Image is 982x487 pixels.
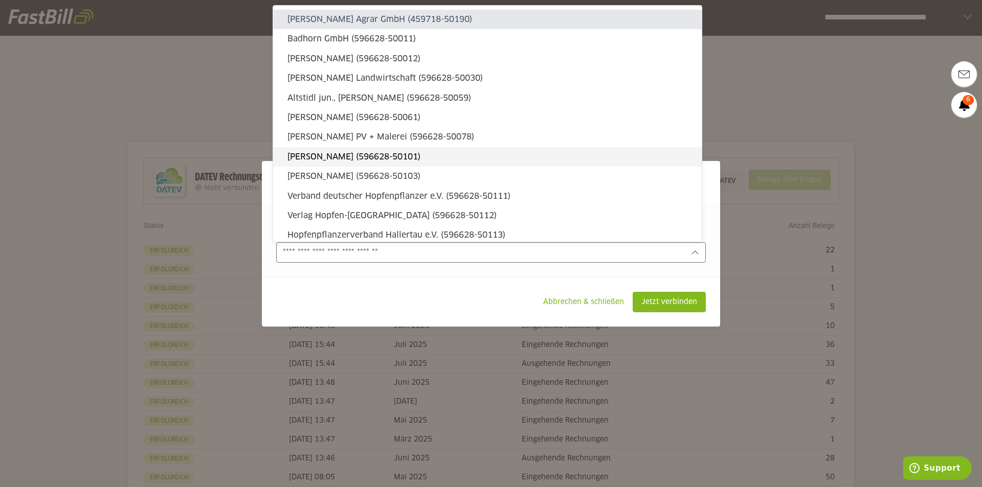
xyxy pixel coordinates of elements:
sl-option: Altstidl jun., [PERSON_NAME] (596628-50059) [273,88,702,108]
sl-option: Verlag Hopfen-[GEOGRAPHIC_DATA] (596628-50112) [273,206,702,225]
sl-button: Jetzt verbinden [633,292,706,312]
sl-option: [PERSON_NAME] PV + Malerei (596628-50078) [273,127,702,147]
sl-option: Badhorn GmbH (596628-50011) [273,29,702,49]
sl-option: [PERSON_NAME] (596628-50061) [273,108,702,127]
a: 6 [951,92,977,118]
sl-button: Abbrechen & schließen [534,292,633,312]
sl-option: Verband deutscher Hopfenpflanzer e.V. (596628-50111) [273,187,702,206]
sl-option: [PERSON_NAME] (596628-50012) [273,49,702,68]
span: 6 [963,95,974,105]
sl-option: [PERSON_NAME] (596628-50101) [273,147,702,167]
sl-option: [PERSON_NAME] Landwirtschaft (596628-50030) [273,68,702,88]
sl-option: [PERSON_NAME] (596628-50103) [273,167,702,186]
sl-option: Hopfenpflanzerverband Hallertau e.V. (596628-50113) [273,225,702,245]
iframe: Öffnet ein Widget, in dem Sie weitere Informationen finden [903,456,972,482]
sl-option: [PERSON_NAME] Agrar GmbH (459718-50190) [273,10,702,29]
